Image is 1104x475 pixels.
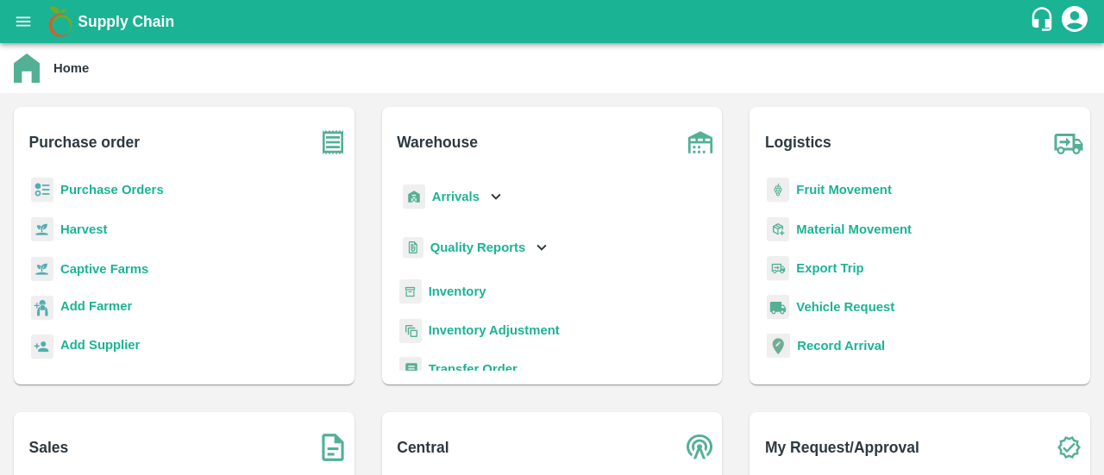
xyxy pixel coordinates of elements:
img: whArrival [403,184,425,209]
img: soSales [311,426,354,469]
b: Central [397,435,448,459]
img: qualityReport [403,237,423,259]
img: warehouse [679,121,722,164]
div: Arrivals [399,178,506,216]
img: recordArrival [767,334,790,358]
a: Supply Chain [78,9,1029,34]
img: delivery [767,256,789,281]
b: Add Supplier [60,338,140,352]
img: logo [43,4,78,39]
img: check [1047,426,1090,469]
button: open drawer [3,2,43,41]
a: Inventory [429,284,486,298]
img: material [767,216,789,242]
img: fruit [767,178,789,203]
img: central [679,426,722,469]
a: Harvest [60,222,107,236]
b: Purchase order [29,130,140,154]
img: home [14,53,40,83]
img: harvest [31,216,53,242]
div: customer-support [1029,6,1059,37]
a: Purchase Orders [60,183,164,197]
img: whInventory [399,279,422,304]
a: Transfer Order [429,362,517,376]
a: Export Trip [796,261,863,275]
div: account of current user [1059,3,1090,40]
a: Record Arrival [797,339,885,353]
a: Captive Farms [60,262,148,276]
a: Inventory Adjustment [429,323,560,337]
img: harvest [31,256,53,282]
b: Add Farmer [60,299,132,313]
a: Vehicle Request [796,300,894,314]
b: Home [53,61,89,75]
b: Arrivals [432,190,480,203]
img: vehicle [767,295,789,320]
img: farmer [31,296,53,321]
b: Quality Reports [430,241,526,254]
b: Logistics [765,130,831,154]
a: Material Movement [796,222,912,236]
a: Fruit Movement [796,183,892,197]
img: whTransfer [399,357,422,382]
b: Supply Chain [78,13,174,30]
img: purchase [311,121,354,164]
b: My Request/Approval [765,435,919,459]
a: Add Supplier [60,335,140,359]
b: Warehouse [397,130,478,154]
img: reciept [31,178,53,203]
b: Sales [29,435,69,459]
div: Quality Reports [399,230,552,266]
img: supplier [31,334,53,359]
img: inventory [399,318,422,343]
a: Add Farmer [60,297,132,320]
img: truck [1047,121,1090,164]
